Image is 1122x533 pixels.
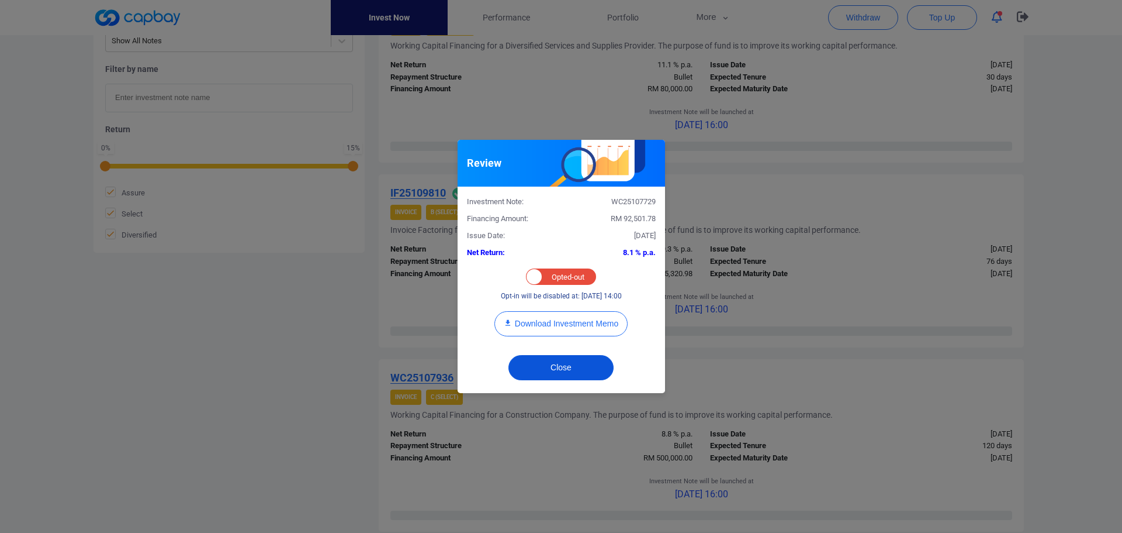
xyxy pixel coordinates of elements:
div: Investment Note: [458,196,562,208]
p: Opt-in will be disabled at: [DATE] 14:00 [501,291,622,302]
div: [DATE] [561,230,664,242]
div: Net Return: [458,247,562,259]
button: Download Investment Memo [494,311,628,336]
div: WC25107729 [561,196,664,208]
span: RM 92,501.78 [611,214,656,223]
div: 8.1 % p.a. [561,247,664,259]
div: Issue Date: [458,230,562,242]
h5: Review [467,156,501,170]
div: Financing Amount: [458,213,562,225]
button: Close [508,355,614,380]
